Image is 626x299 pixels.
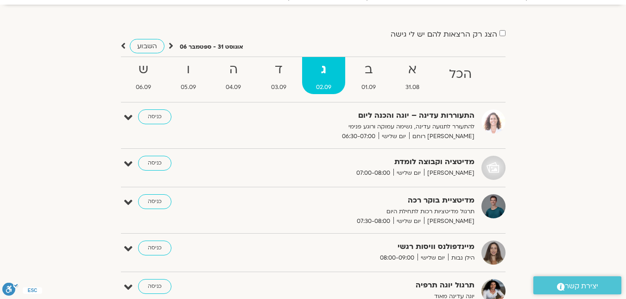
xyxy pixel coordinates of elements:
span: 06.09 [122,83,165,92]
a: השבוע [130,39,164,53]
span: 31.08 [392,83,433,92]
strong: מיינדפולנס וויסות רגשי [247,241,474,253]
strong: ש [122,59,165,80]
span: הילן נבות [448,253,474,263]
span: 06:30-07:00 [339,132,379,141]
span: [PERSON_NAME] [424,216,474,226]
a: ש06.09 [122,57,165,94]
span: יום שלישי [393,216,424,226]
span: [PERSON_NAME] רוחם [409,132,474,141]
p: תרגול מדיטציות רכות לתחילת היום [247,207,474,216]
strong: א [392,59,433,80]
a: ג02.09 [302,57,345,94]
span: 01.09 [347,83,389,92]
strong: מדיטציית בוקר רכה [247,194,474,207]
strong: ב [347,59,389,80]
a: הכל [435,57,486,94]
p: אוגוסט 31 - ספטמבר 06 [180,42,243,52]
span: 05.09 [167,83,210,92]
a: כניסה [138,279,171,294]
strong: ו [167,59,210,80]
span: יצירת קשר [565,280,598,293]
label: הצג רק הרצאות להם יש לי גישה [391,30,497,38]
span: יום שלישי [379,132,409,141]
strong: התעוררות עדינה – יוגה והכנה ליום [247,109,474,122]
a: יצירת קשר [533,276,621,294]
strong: ד [257,59,300,80]
span: 07:30-08:00 [354,216,393,226]
span: יום שלישי [417,253,448,263]
a: ה04.09 [212,57,255,94]
span: 03.09 [257,83,300,92]
a: ו05.09 [167,57,210,94]
span: 08:00-09:00 [377,253,417,263]
a: כניסה [138,194,171,209]
strong: מדיטציה וקבוצה לומדת [247,156,474,168]
a: כניסה [138,109,171,124]
span: [PERSON_NAME] [424,168,474,178]
span: השבוע [137,42,157,51]
span: 07:00-08:00 [353,168,393,178]
span: 04.09 [212,83,255,92]
strong: ה [212,59,255,80]
span: 02.09 [302,83,345,92]
a: כניסה [138,156,171,171]
a: כניסה [138,241,171,255]
strong: ג [302,59,345,80]
a: ב01.09 [347,57,389,94]
p: להתעורר לתנועה עדינה, נשימה עמוקה ורוגע פנימי [247,122,474,132]
span: יום שלישי [393,168,424,178]
a: א31.08 [392,57,433,94]
strong: תרגול יוגה תרפיה [247,279,474,292]
a: ד03.09 [257,57,300,94]
strong: הכל [435,64,486,85]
